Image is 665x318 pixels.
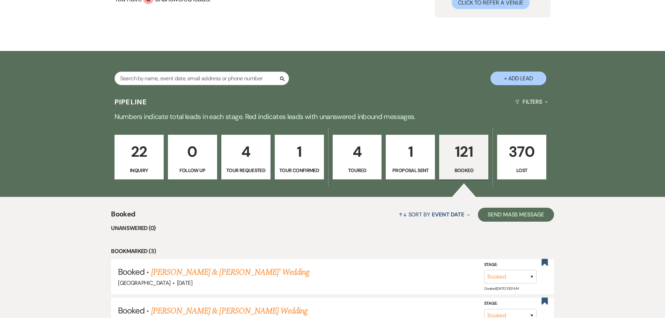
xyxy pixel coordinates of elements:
p: Tour Confirmed [279,167,319,174]
a: 4Toured [333,135,382,179]
span: Booked [111,209,135,224]
label: Stage: [484,300,537,308]
p: 1 [390,140,430,163]
button: Sort By Event Date [396,205,473,224]
button: Send Mass Message [478,208,554,222]
label: Stage: [484,261,537,269]
li: Unanswered (0) [111,224,554,233]
button: + Add Lead [490,72,546,85]
p: Booked [444,167,484,174]
p: 22 [119,140,159,163]
a: [PERSON_NAME] & [PERSON_NAME]' Wedding [151,266,310,279]
h3: Pipeline [114,97,147,107]
p: Follow Up [172,167,213,174]
a: 4Tour Requested [221,135,271,179]
span: Booked [118,266,145,277]
p: 4 [337,140,377,163]
a: 0Follow Up [168,135,217,179]
p: 1 [279,140,319,163]
a: [PERSON_NAME] & [PERSON_NAME] Wedding [151,305,308,317]
p: Proposal Sent [390,167,430,174]
span: [GEOGRAPHIC_DATA] [118,279,170,287]
a: 121Booked [439,135,488,179]
a: 370Lost [497,135,546,179]
p: Tour Requested [226,167,266,174]
p: 4 [226,140,266,163]
span: Booked [118,305,145,316]
p: 370 [502,140,542,163]
a: 1Proposal Sent [386,135,435,179]
a: 22Inquiry [114,135,164,179]
p: 121 [444,140,484,163]
a: 1Tour Confirmed [275,135,324,179]
span: Created: [DATE] 10:51 AM [484,286,518,291]
span: ↑↓ [399,211,407,218]
span: [DATE] [177,279,192,287]
li: Bookmarked (3) [111,247,554,256]
span: Event Date [432,211,464,218]
input: Search by name, event date, email address or phone number [114,72,289,85]
p: 0 [172,140,213,163]
button: Filters [512,93,551,111]
p: Inquiry [119,167,159,174]
p: Numbers indicate total leads in each stage. Red indicates leads with unanswered inbound messages. [81,111,584,122]
p: Lost [502,167,542,174]
p: Toured [337,167,377,174]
